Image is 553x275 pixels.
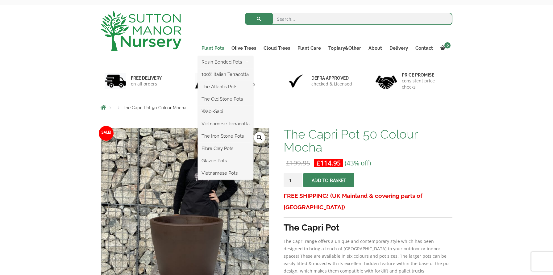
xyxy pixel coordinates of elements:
[284,128,452,154] h1: The Capri Pot 50 Colour Mocha
[386,44,412,52] a: Delivery
[131,81,162,87] p: on all orders
[365,44,386,52] a: About
[286,159,310,167] bdi: 199.95
[198,82,253,91] a: The Atlantis Pots
[311,81,352,87] p: checked & Licensed
[198,131,253,141] a: The Iron Stone Pots
[195,73,217,89] img: 2.jpg
[303,173,354,187] button: Add to basket
[317,159,320,167] span: £
[123,105,186,110] span: The Capri Pot 50 Colour Mocha
[105,73,126,89] img: 1.jpg
[317,159,341,167] bdi: 114.95
[260,44,294,52] a: Cloud Trees
[245,13,453,25] input: Search...
[412,44,437,52] a: Contact
[284,190,452,213] h3: FREE SHIPPING! (UK Mainland & covering parts of [GEOGRAPHIC_DATA])
[402,78,449,90] p: consistent price checks
[437,44,452,52] a: 0
[101,105,452,110] nav: Breadcrumbs
[228,44,260,52] a: Olive Trees
[198,44,228,52] a: Plant Pots
[376,72,397,90] img: 4.jpg
[311,75,352,81] h6: Defra approved
[198,107,253,116] a: Wabi-Sabi
[286,159,290,167] span: £
[284,173,302,187] input: Product quantity
[444,42,451,48] span: 0
[131,75,162,81] h6: FREE DELIVERY
[284,223,339,233] strong: The Capri Pot
[345,159,371,167] span: (43% off)
[99,126,114,141] span: Sale!
[198,156,253,165] a: Glazed Pots
[285,73,307,89] img: 3.jpg
[198,94,253,104] a: The Old Stone Pots
[402,72,449,78] h6: Price promise
[254,132,265,143] a: View full-screen image gallery
[198,144,253,153] a: Fibre Clay Pots
[198,119,253,128] a: Vietnamese Terracotta
[294,44,325,52] a: Plant Care
[198,169,253,178] a: Vietnamese Pots
[325,44,365,52] a: Topiary&Other
[198,70,253,79] a: 100% Italian Terracotta
[198,57,253,67] a: Resin Bonded Pots
[101,11,181,51] img: logo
